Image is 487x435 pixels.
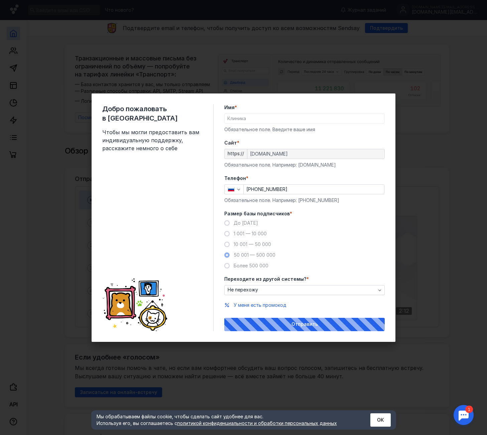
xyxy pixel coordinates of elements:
[224,276,307,282] span: Переходите из другой системы?
[102,128,203,152] span: Чтобы мы могли предоставить вам индивидуальную поддержку, расскажите немного о себе
[224,197,385,204] div: Обязательное поле. Например: [PHONE_NUMBER]
[234,302,286,308] button: У меня есть промокод
[224,104,235,111] span: Имя
[97,413,354,427] div: Мы обрабатываем файлы cookie, чтобы сделать сайт удобнее для вас. Используя его, вы соглашаетесь c
[102,104,203,123] span: Добро пожаловать в [GEOGRAPHIC_DATA]
[224,285,385,295] button: Не перехожу
[224,140,237,146] span: Cайт
[177,420,337,426] a: политикой конфиденциальности и обработки персональных данных
[234,302,286,308] span: У меня есть промокод
[224,175,246,182] span: Телефон
[370,413,391,427] button: ОК
[224,126,385,133] div: Обязательное поле. Введите ваше имя
[15,4,23,11] div: 1
[224,210,290,217] span: Размер базы подписчиков
[224,162,385,168] div: Обязательное поле. Например: [DOMAIN_NAME]
[228,287,258,293] span: Не перехожу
